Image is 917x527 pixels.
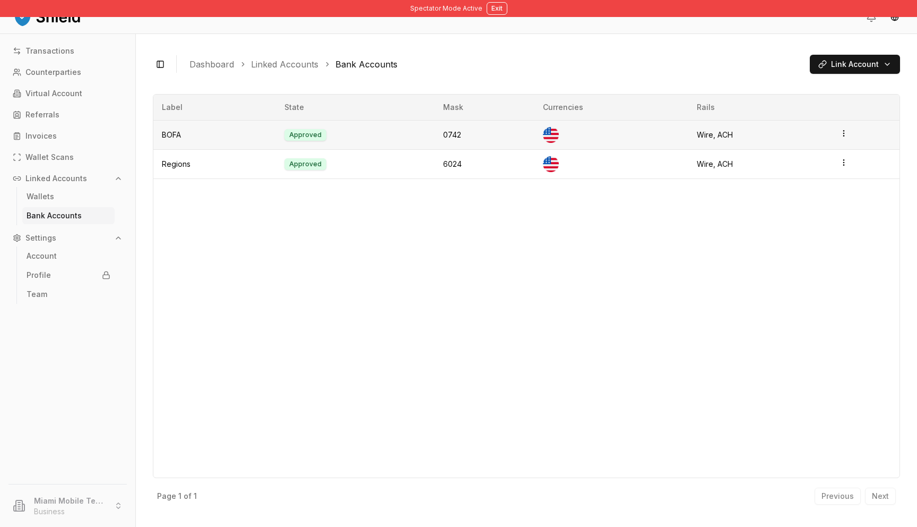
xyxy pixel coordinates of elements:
[543,127,559,143] img: US Dollar
[810,55,900,74] button: Link Account
[8,64,127,81] a: Counterparties
[27,271,51,279] p: Profile
[27,291,47,298] p: Team
[25,154,74,161] p: Wallet Scans
[697,130,823,140] div: Wire, ACH
[8,170,127,187] button: Linked Accounts
[8,42,127,59] a: Transactions
[194,492,197,500] p: 1
[22,286,115,303] a: Team
[8,149,127,166] a: Wallet Scans
[25,47,74,55] p: Transactions
[8,127,127,144] a: Invoices
[8,85,127,102] a: Virtual Account
[27,193,54,200] p: Wallets
[178,492,181,500] p: 1
[8,229,127,246] button: Settings
[251,58,318,71] a: Linked Accounts
[534,95,688,120] th: Currencies
[153,95,276,120] th: Label
[25,234,56,242] p: Settings
[22,267,115,284] a: Profile
[435,120,534,149] td: 0742
[22,188,115,205] a: Wallets
[25,90,82,97] p: Virtual Account
[25,132,57,140] p: Invoices
[335,58,397,71] a: Bank Accounts
[25,69,81,76] p: Counterparties
[153,149,276,178] td: Regions
[153,120,276,149] td: BOFA
[697,159,823,169] div: Wire, ACH
[22,207,115,224] a: Bank Accounts
[27,252,57,260] p: Account
[487,2,507,15] button: Exit
[435,95,534,120] th: Mask
[157,492,176,500] p: Page
[22,248,115,265] a: Account
[543,156,559,172] img: US Dollar
[184,492,192,500] p: of
[8,106,127,123] a: Referrals
[831,59,879,70] span: Link Account
[27,212,82,219] p: Bank Accounts
[189,58,801,71] nav: breadcrumb
[25,111,59,118] p: Referrals
[688,95,831,120] th: Rails
[435,149,534,178] td: 6024
[189,58,234,71] a: Dashboard
[25,175,87,182] p: Linked Accounts
[276,95,434,120] th: State
[410,4,482,13] span: Spectator Mode Active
